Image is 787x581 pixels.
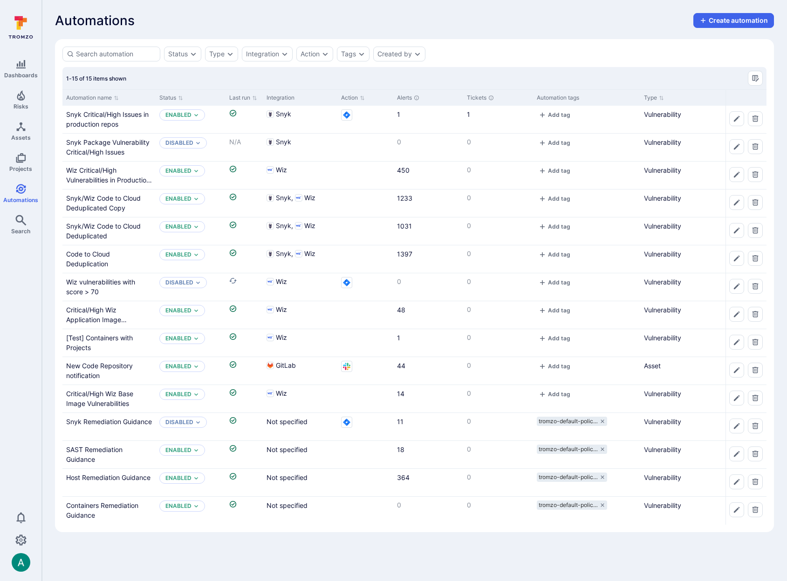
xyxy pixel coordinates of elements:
[66,75,126,82] span: 1-15 of 15 items shown
[393,329,463,357] div: Cell for Alerts
[533,245,640,273] div: Cell for Automation tags
[537,500,607,510] div: tromzo-default-policy
[729,195,744,210] button: Edit automation
[165,139,193,147] p: Disabled
[193,112,199,118] button: Expand dropdown
[729,251,744,266] button: Edit automation
[533,217,640,245] div: Cell for Automation tags
[226,301,263,329] div: Cell for Last run
[165,335,192,342] p: Enabled
[533,329,640,357] div: Cell for Automation tags
[195,280,201,285] button: Expand dropdown
[640,329,741,357] div: Cell for Type
[14,103,28,110] span: Risks
[66,278,135,296] a: Wiz vulnerabilities with score > 70
[729,167,744,182] button: Edit automation
[640,273,741,301] div: Cell for Type
[66,166,152,194] a: Wiz Critical/High Vulnerabilities in Production by Container Image
[304,249,315,258] span: Wiz
[467,110,470,118] a: 1
[640,162,741,189] div: Cell for Type
[62,189,156,217] div: Cell for Automation name
[267,94,334,102] div: Integration
[640,106,741,133] div: Cell for Type
[156,189,226,217] div: Cell for Status
[337,162,393,189] div: Cell for Action
[537,94,636,102] div: Automation tags
[193,224,199,230] button: Expand dropdown
[165,195,192,203] p: Enabled
[397,194,412,202] a: 1233
[226,217,263,245] div: Cell for Last run
[463,189,533,217] div: Cell for Tickets
[397,473,410,481] a: 364
[729,223,744,238] button: Edit automation
[397,334,400,342] a: 1
[156,329,226,357] div: Cell for Status
[276,137,291,147] span: Snyk
[62,273,156,301] div: Cell for Automation name
[193,475,199,481] button: Expand dropdown
[644,193,737,203] p: Vulnerability
[341,109,352,121] svg: Jira
[156,301,226,329] div: Cell for Status
[393,273,463,301] div: Cell for Alerts
[725,162,766,189] div: Cell for
[537,221,636,233] div: tags-cell-
[748,363,763,378] button: Delete automation
[537,363,572,370] button: add tag
[467,137,529,147] p: 0
[66,306,127,333] a: Critical/High Wiz Application Image Vulnerabilities
[644,109,737,119] p: Vulnerability
[263,106,337,133] div: Cell for Integration
[463,217,533,245] div: Cell for Tickets
[165,419,193,426] button: Disabled
[748,502,763,517] button: Delete automation
[296,47,333,61] div: action filter
[393,301,463,329] div: Cell for Alerts
[226,329,263,357] div: Cell for Last run
[533,162,640,189] div: Cell for Automation tags
[209,50,225,58] div: Type
[165,363,192,370] button: Enabled
[66,222,141,240] a: Snyk/Wiz Code to Cloud Deduplicated
[341,94,365,101] button: Sort by Action
[165,111,192,119] p: Enabled
[377,50,412,58] button: Created by
[193,503,199,509] button: Expand dropdown
[537,195,572,202] button: add tag
[337,245,393,273] div: Cell for Action
[263,301,337,329] div: Cell for Integration
[748,111,763,126] button: Delete automation
[341,50,356,58] button: Tags
[463,106,533,133] div: Cell for Tickets
[725,301,766,329] div: Cell for
[229,137,259,147] p: N/A
[467,193,529,203] p: 0
[3,196,38,203] span: Automations
[11,134,31,141] span: Assets
[725,106,766,133] div: Cell for
[205,47,238,61] div: type filter
[193,364,199,369] button: Expand dropdown
[693,13,774,28] button: create-automation-button
[539,473,598,481] span: tromzo-default-polic …
[397,446,404,453] a: 18
[226,106,263,133] div: Cell for Last run
[62,106,156,133] div: Cell for Automation name
[537,335,572,342] button: add tag
[165,446,192,454] p: Enabled
[640,134,741,161] div: Cell for Type
[725,189,766,217] div: Cell for
[463,162,533,189] div: Cell for Tickets
[397,110,400,118] a: 1
[229,94,257,101] button: Sort by Last run
[537,279,572,286] button: add tag
[195,140,201,146] button: Expand dropdown
[337,106,393,133] div: Cell for Action
[304,221,315,230] span: Wiz
[537,111,572,118] button: add tag
[397,137,459,147] p: 0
